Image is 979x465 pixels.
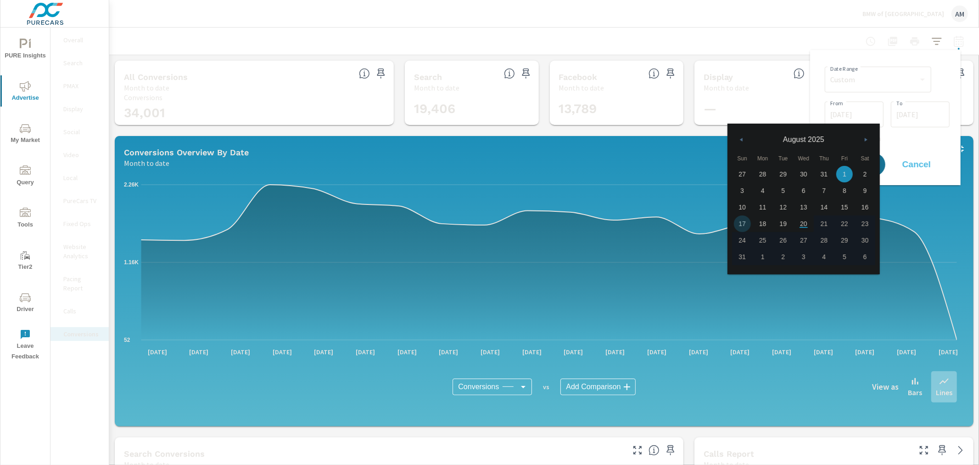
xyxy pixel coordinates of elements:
h5: Calls Report [704,449,754,459]
button: 14 [814,199,834,215]
button: 30 [855,232,875,249]
p: [DATE] [724,347,756,357]
div: Add Comparison [560,379,635,395]
span: 18 [759,215,766,232]
button: 8 [834,182,855,199]
p: [DATE] [433,347,465,357]
span: Advertise [3,81,47,103]
span: Thu [814,151,834,166]
h5: All Conversions [124,72,188,82]
text: 1.16K [124,259,139,266]
button: Apply Filters [928,32,946,51]
span: PURE Insights [3,39,47,61]
p: Month to date [124,82,169,93]
span: 8 [843,182,846,199]
p: Social [63,127,101,136]
span: Sat [855,151,875,166]
button: 15 [834,199,855,215]
span: Driver [3,292,47,315]
p: [DATE] [141,347,173,357]
span: 2 [863,166,867,182]
span: 14 [821,199,828,215]
p: [DATE] [599,347,631,357]
p: Conversions [63,329,101,339]
p: PureCars TV [63,196,101,205]
button: 24 [732,232,753,249]
div: Website Analytics [50,240,109,263]
div: AM [951,6,968,22]
span: 28 [821,232,828,249]
span: Conversions [458,382,499,391]
span: 27 [800,232,807,249]
p: Month to date [414,82,459,93]
span: All conversions reported from Facebook with duplicates filtered out [649,68,660,79]
p: [DATE] [807,347,839,357]
button: 10 [732,199,753,215]
p: [DATE] [391,347,423,357]
span: 3 [740,182,744,199]
span: Sun [732,151,753,166]
button: 13 [794,199,814,215]
span: Add Comparison [566,382,621,391]
button: Print Report [906,32,924,51]
span: 31 [738,249,746,265]
button: Make Fullscreen [917,443,931,458]
span: 21 [821,215,828,232]
button: "Export Report to PDF" [884,32,902,51]
button: 19 [773,215,794,232]
h3: — [704,101,825,117]
p: [DATE] [641,347,673,357]
div: Fixed Ops [50,217,109,231]
p: Conversions [124,93,385,102]
div: PMAX [50,79,109,93]
p: Month to date [124,158,169,169]
span: My Market [3,123,47,146]
p: + Add comparison [825,133,950,144]
span: 16 [862,199,869,215]
span: 25 [759,232,766,249]
text: 2.26K [124,181,139,188]
p: Video [63,150,101,159]
button: 5 [773,182,794,199]
button: 3 [732,182,753,199]
p: [DATE] [224,347,257,357]
p: vs [532,383,560,391]
p: Pacing Report [63,274,101,293]
div: Overall [50,33,109,47]
h3: 34,001 [124,105,385,121]
span: Save this to your personalized report [519,66,533,81]
span: 29 [841,232,848,249]
p: Fixed Ops [63,219,101,228]
p: [DATE] [266,347,298,357]
span: 13 [800,199,807,215]
span: Search Conversions include Actions, Leads and Unmapped Conversions. [504,68,515,79]
span: 20 [800,215,807,232]
button: 21 [814,215,834,232]
p: Display [63,104,101,113]
p: Search [63,58,101,68]
p: [DATE] [683,347,715,357]
span: 22 [841,215,848,232]
p: [DATE] [890,347,923,357]
span: 15 [841,199,848,215]
div: Pacing Report [50,272,109,295]
h5: Conversions Overview By Date [124,147,249,157]
span: 7 [822,182,826,199]
button: 25 [753,232,773,249]
button: 16 [855,199,875,215]
button: 4 [753,182,773,199]
button: 26 [773,232,794,249]
button: 27 [794,232,814,249]
button: 29 [834,232,855,249]
div: Video [50,148,109,162]
button: 22 [834,215,855,232]
span: 30 [862,232,869,249]
p: Website Analytics [63,242,101,261]
h3: 13,789 [559,101,680,117]
span: 10 [738,199,746,215]
p: [DATE] [558,347,590,357]
a: See more details in report [953,443,968,458]
button: 1 [834,166,855,182]
span: 24 [738,232,746,249]
span: Leave Feedback [3,329,47,362]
